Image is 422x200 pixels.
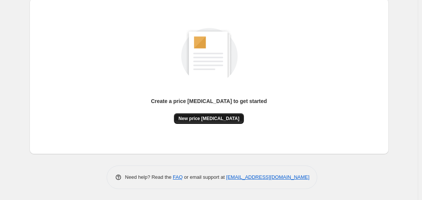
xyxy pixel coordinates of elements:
[125,174,173,180] span: Need help? Read the
[151,97,267,105] p: Create a price [MEDICAL_DATA] to get started
[226,174,309,180] a: [EMAIL_ADDRESS][DOMAIN_NAME]
[178,116,239,122] span: New price [MEDICAL_DATA]
[174,113,244,124] button: New price [MEDICAL_DATA]
[183,174,226,180] span: or email support at
[173,174,183,180] a: FAQ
